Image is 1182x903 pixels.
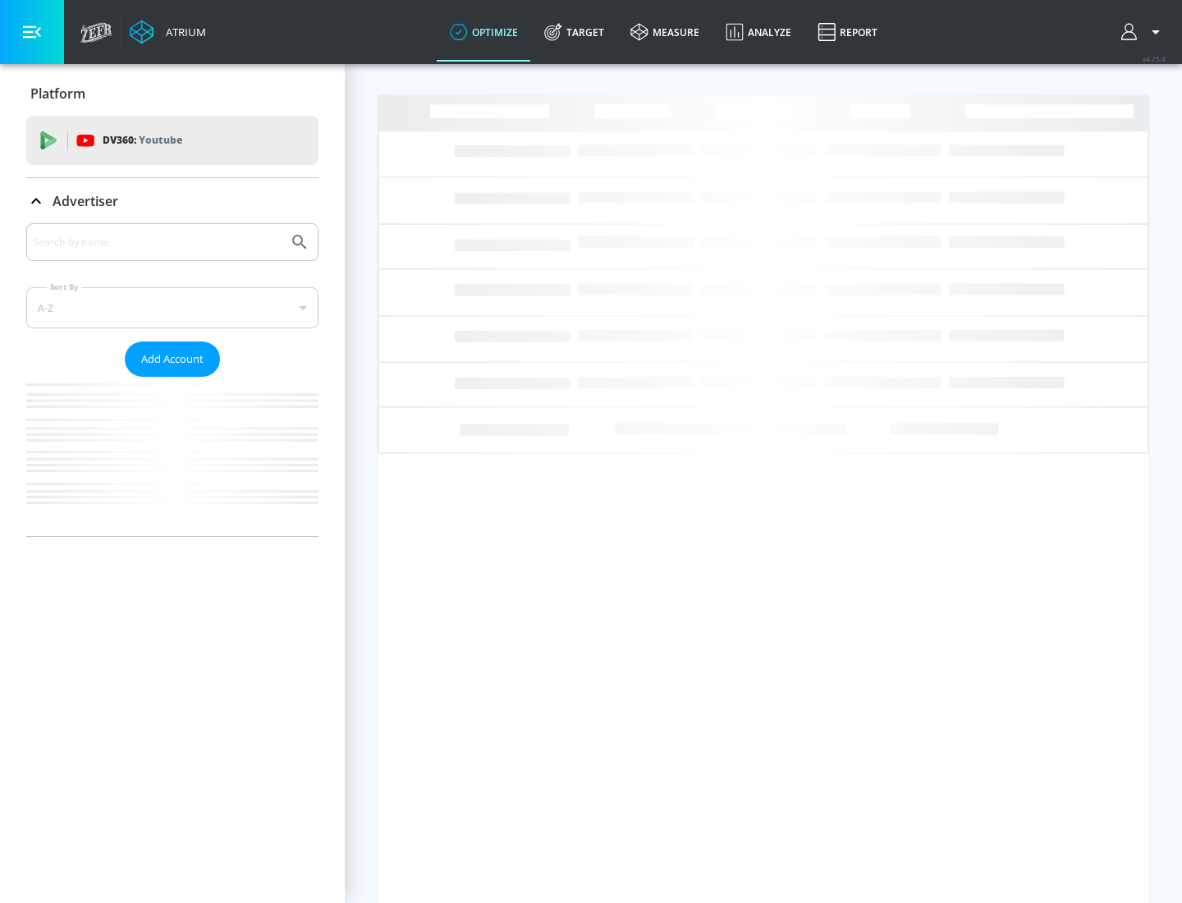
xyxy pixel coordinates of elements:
a: Target [531,2,617,62]
a: Analyze [712,2,804,62]
p: Advertiser [53,192,118,210]
p: DV360: [103,131,182,149]
a: Atrium [130,20,206,44]
button: Add Account [125,341,220,377]
span: v 4.25.4 [1143,54,1166,63]
input: Search by name [33,231,282,253]
a: Report [804,2,891,62]
p: Platform [30,85,85,103]
p: Youtube [139,131,182,149]
a: measure [617,2,712,62]
div: Advertiser [26,223,318,536]
div: Atrium [159,25,206,39]
div: DV360: Youtube [26,116,318,165]
div: Platform [26,71,318,117]
nav: list of Advertiser [26,377,318,536]
a: optimize [437,2,531,62]
div: Advertiser [26,178,318,224]
div: A-Z [26,287,318,328]
label: Sort By [47,282,82,292]
span: Add Account [141,350,204,369]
